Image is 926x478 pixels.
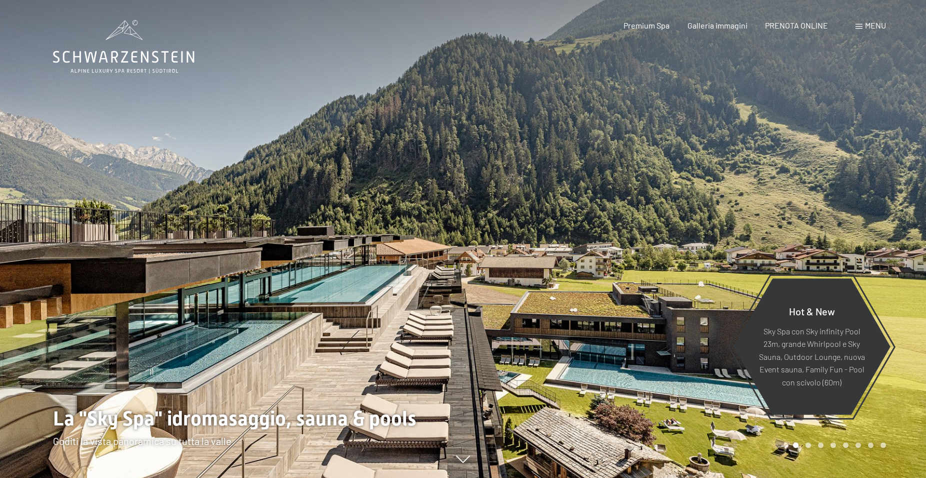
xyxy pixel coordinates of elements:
div: Carousel Page 2 [805,442,811,448]
div: Carousel Page 5 [843,442,848,448]
a: Premium Spa [623,21,669,30]
div: Carousel Pagination [789,442,886,448]
div: Carousel Page 1 (Current Slide) [793,442,798,448]
a: Hot & New Sky Spa con Sky infinity Pool 23m, grande Whirlpool e Sky Sauna, Outdoor Lounge, nuova ... [732,278,891,415]
div: Carousel Page 7 [868,442,873,448]
span: Menu [865,21,886,30]
span: Hot & New [789,305,835,317]
a: PRENOTA ONLINE [765,21,828,30]
div: Carousel Page 4 [830,442,836,448]
a: Galleria immagini [687,21,747,30]
div: Carousel Page 8 [880,442,886,448]
p: Sky Spa con Sky infinity Pool 23m, grande Whirlpool e Sky Sauna, Outdoor Lounge, nuova Event saun... [757,324,866,388]
div: Carousel Page 6 [855,442,861,448]
div: Carousel Page 3 [818,442,823,448]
